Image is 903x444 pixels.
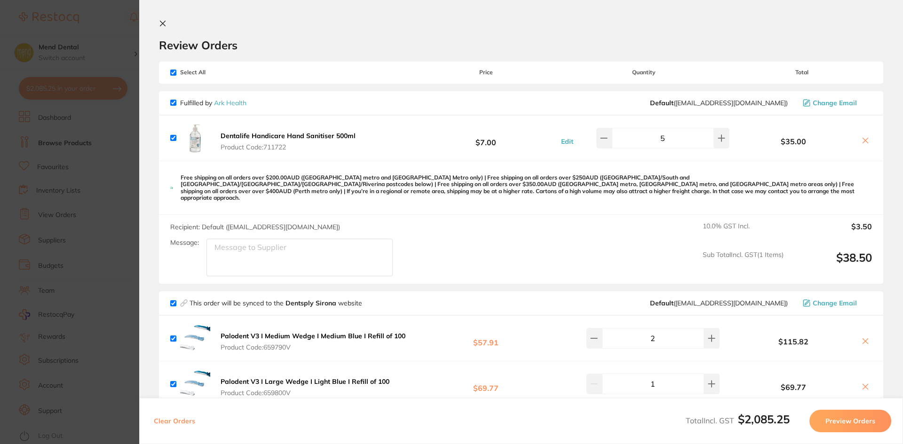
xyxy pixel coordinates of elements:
[809,410,891,432] button: Preview Orders
[686,416,790,425] span: Total Incl. GST
[218,332,408,351] button: Palodent V3 I Medium Wedge I Medium Blue I Refill of 100 Product Code:659790V
[218,377,392,397] button: Palodent V3 I Large Wedge I Light Blue I Refill of 100 Product Code:659800V
[791,222,872,243] output: $3.50
[732,69,872,76] span: Total
[159,38,883,52] h2: Review Orders
[650,99,788,107] span: sales@arkhealth.com.au
[800,99,872,107] button: Change Email
[800,299,872,307] button: Change Email
[738,412,790,426] b: $2,085.25
[813,99,857,107] span: Change Email
[180,123,210,153] img: cTJxMW10MQ
[221,389,389,397] span: Product Code: 659800V
[285,299,338,307] strong: Dentsply Sirona
[416,375,556,393] b: $69.77
[221,132,356,140] b: Dentalife Handicare Hand Sanitiser 500ml
[180,323,210,353] img: d3B5bmRzaQ
[703,222,784,243] span: 10.0 % GST Incl.
[416,129,556,147] b: $7.00
[732,137,855,146] b: $35.00
[650,299,788,307] span: clientservices@dentsplysirona.com
[181,174,872,202] p: Free shipping on all orders over $200.00AUD ([GEOGRAPHIC_DATA] metro and [GEOGRAPHIC_DATA] Metro ...
[558,137,576,146] button: Edit
[703,251,784,277] span: Sub Total Incl. GST ( 1 Items)
[218,132,358,151] button: Dentalife Handicare Hand Sanitiser 500ml Product Code:711722
[650,299,673,307] b: Default
[813,299,857,307] span: Change Email
[221,343,405,351] span: Product Code: 659790V
[791,251,872,277] output: $38.50
[214,99,246,107] a: Ark Health
[170,239,199,247] label: Message:
[732,383,855,391] b: $69.77
[180,99,246,107] p: Fulfilled by
[221,332,405,340] b: Palodent V3 I Medium Wedge I Medium Blue I Refill of 100
[416,69,556,76] span: Price
[180,369,210,399] img: d29sb2gyaQ
[170,69,264,76] span: Select All
[151,410,198,432] button: Clear Orders
[170,223,340,231] span: Recipient: Default ( [EMAIL_ADDRESS][DOMAIN_NAME] )
[650,99,673,107] b: Default
[221,143,356,151] span: Product Code: 711722
[556,69,732,76] span: Quantity
[190,299,362,307] p: This order will be synced to the website
[416,330,556,347] b: $57.91
[732,337,855,346] b: $115.82
[221,377,389,386] b: Palodent V3 I Large Wedge I Light Blue I Refill of 100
